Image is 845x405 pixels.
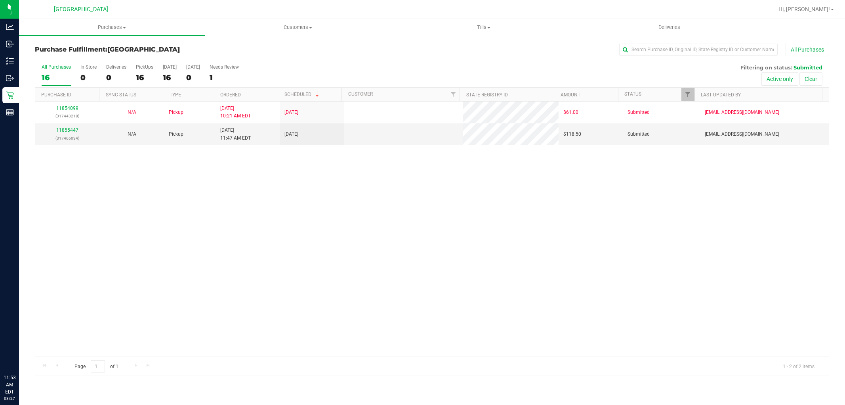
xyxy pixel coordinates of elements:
[628,131,650,138] span: Submitted
[6,23,14,31] inline-svg: Analytics
[391,19,576,36] a: Tills
[793,64,822,71] span: Submitted
[799,72,822,86] button: Clear
[561,92,580,98] a: Amount
[681,88,694,101] a: Filter
[106,92,136,98] a: Sync Status
[128,109,136,116] button: N/A
[6,91,14,99] inline-svg: Retail
[619,44,778,56] input: Search Purchase ID, Original ID, State Registry ID or Customer Name...
[106,73,126,82] div: 0
[210,73,239,82] div: 1
[169,131,183,138] span: Pickup
[80,73,97,82] div: 0
[163,64,177,70] div: [DATE]
[563,131,581,138] span: $118.50
[42,73,71,82] div: 16
[220,92,241,98] a: Ordered
[136,64,153,70] div: PickUps
[628,109,650,116] span: Submitted
[42,64,71,70] div: All Purchases
[220,127,251,142] span: [DATE] 11:47 AM EDT
[740,64,792,71] span: Filtering on status:
[761,72,798,86] button: Active only
[6,108,14,116] inline-svg: Reports
[776,360,821,372] span: 1 - 2 of 2 items
[6,57,14,65] inline-svg: Inventory
[136,73,153,82] div: 16
[23,340,33,350] iframe: Resource center unread badge
[19,19,205,36] a: Purchases
[284,92,320,97] a: Scheduled
[648,24,691,31] span: Deliveries
[205,19,391,36] a: Customers
[40,112,95,120] p: (317443218)
[35,46,299,53] h3: Purchase Fulfillment:
[705,109,779,116] span: [EMAIL_ADDRESS][DOMAIN_NAME]
[705,131,779,138] span: [EMAIL_ADDRESS][DOMAIN_NAME]
[786,43,829,56] button: All Purchases
[91,360,105,372] input: 1
[778,6,830,12] span: Hi, [PERSON_NAME]!
[128,109,136,115] span: Not Applicable
[41,92,71,98] a: Purchase ID
[56,127,78,133] a: 11855447
[284,109,298,116] span: [DATE]
[80,64,97,70] div: In Store
[4,374,15,395] p: 11:53 AM EDT
[68,360,125,372] span: Page of 1
[205,24,390,31] span: Customers
[107,46,180,53] span: [GEOGRAPHIC_DATA]
[563,109,578,116] span: $61.00
[6,40,14,48] inline-svg: Inbound
[701,92,741,98] a: Last Updated By
[348,91,373,97] a: Customer
[163,73,177,82] div: 16
[128,131,136,137] span: Not Applicable
[128,131,136,138] button: N/A
[40,134,95,142] p: (317466034)
[186,64,200,70] div: [DATE]
[169,109,183,116] span: Pickup
[54,6,108,13] span: [GEOGRAPHIC_DATA]
[186,73,200,82] div: 0
[624,91,641,97] a: Status
[106,64,126,70] div: Deliveries
[170,92,181,98] a: Type
[220,105,251,120] span: [DATE] 10:21 AM EDT
[210,64,239,70] div: Needs Review
[391,24,576,31] span: Tills
[6,74,14,82] inline-svg: Outbound
[466,92,508,98] a: State Registry ID
[8,342,32,365] iframe: Resource center
[56,106,78,111] a: 11854099
[19,24,205,31] span: Purchases
[576,19,762,36] a: Deliveries
[4,395,15,401] p: 08/27
[446,88,460,101] a: Filter
[284,131,298,138] span: [DATE]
